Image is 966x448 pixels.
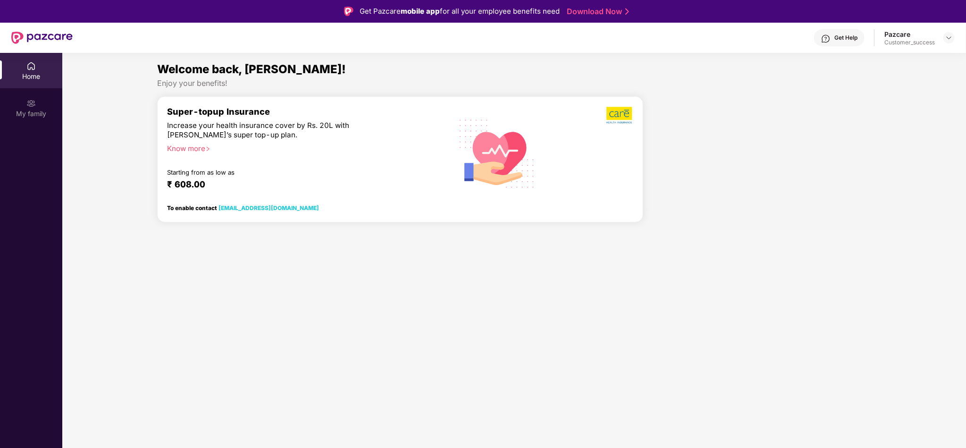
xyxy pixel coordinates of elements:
[167,106,439,117] div: Super-topup Insurance
[945,34,953,42] img: svg+xml;base64,PHN2ZyBpZD0iRHJvcGRvd24tMzJ4MzIiIHhtbG5zPSJodHRwOi8vd3d3LnczLm9yZy8yMDAwL3N2ZyIgd2...
[218,204,319,211] a: [EMAIL_ADDRESS][DOMAIN_NAME]
[26,99,36,108] img: svg+xml;base64,PHN2ZyB3aWR0aD0iMjAiIGhlaWdodD0iMjAiIHZpZXdCb3g9IjAgMCAyMCAyMCIgZmlsbD0ibm9uZSIgeG...
[157,62,346,76] span: Welcome back, [PERSON_NAME]!
[625,7,629,17] img: Stroke
[167,144,433,151] div: Know more
[567,7,626,17] a: Download Now
[157,78,871,88] div: Enjoy your benefits!
[606,106,633,124] img: b5dec4f62d2307b9de63beb79f102df3.png
[167,204,319,211] div: To enable contact
[401,7,440,16] strong: mobile app
[344,7,353,16] img: Logo
[205,146,210,152] span: right
[26,61,36,71] img: svg+xml;base64,PHN2ZyBpZD0iSG9tZSIgeG1sbnM9Imh0dHA6Ly93d3cudzMub3JnLzIwMDAvc3ZnIiB3aWR0aD0iMjAiIG...
[167,169,399,175] div: Starting from as low as
[834,34,857,42] div: Get Help
[884,39,935,46] div: Customer_success
[884,30,935,39] div: Pazcare
[167,121,398,140] div: Increase your health insurance cover by Rs. 20L with [PERSON_NAME]’s super top-up plan.
[11,32,73,44] img: New Pazcare Logo
[360,6,560,17] div: Get Pazcare for all your employee benefits need
[452,107,542,199] img: svg+xml;base64,PHN2ZyB4bWxucz0iaHR0cDovL3d3dy53My5vcmcvMjAwMC9zdmciIHhtbG5zOnhsaW5rPSJodHRwOi8vd3...
[821,34,831,43] img: svg+xml;base64,PHN2ZyBpZD0iSGVscC0zMngzMiIgeG1sbnM9Imh0dHA6Ly93d3cudzMub3JnLzIwMDAvc3ZnIiB3aWR0aD...
[167,179,429,190] div: ₹ 608.00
